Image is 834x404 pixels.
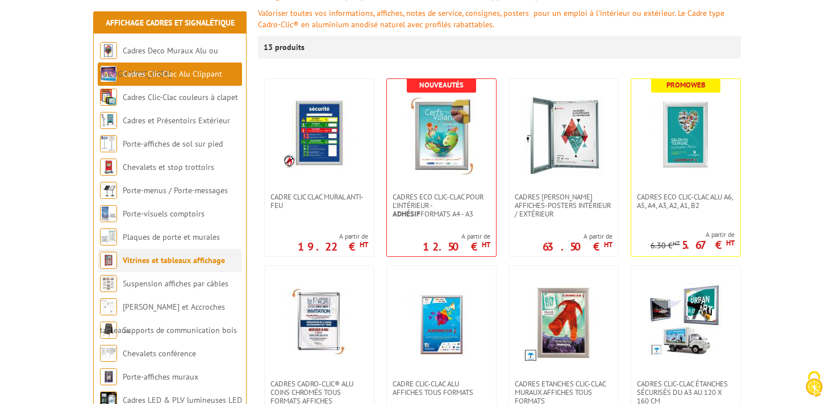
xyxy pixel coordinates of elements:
p: 19.22 € [298,243,368,250]
b: Promoweb [666,80,706,90]
img: Plaques de porte et murales [100,228,117,245]
sup: HT [360,240,368,249]
a: [PERSON_NAME] et Accroches tableaux [100,302,225,335]
strong: Adhésif [393,209,420,219]
img: Cadres Cadro-Clic® Alu coins chromés tous formats affiches [280,283,359,363]
a: Cadres [PERSON_NAME] affiches-posters intérieur / extérieur [509,193,618,218]
img: Cadres Eco Clic-Clac alu A6, A5, A4, A3, A2, A1, B2 [646,96,725,176]
a: Cadres Deco Muraux Alu ou [GEOGRAPHIC_DATA] [100,45,218,79]
img: Cadres Eco Clic-Clac pour l'intérieur - <strong>Adhésif</strong> formats A4 - A3 [402,96,481,176]
sup: HT [726,238,735,248]
a: Cadres et Présentoirs Extérieur [123,115,230,126]
a: Cadre CLIC CLAC Mural ANTI-FEU [265,193,374,210]
span: A partir de [298,232,368,241]
sup: HT [673,239,680,247]
sup: HT [604,240,612,249]
a: Porte-menus / Porte-messages [123,185,228,195]
a: Cadre Clic-Clac Alu affiches tous formats [387,380,496,397]
img: Porte-menus / Porte-messages [100,182,117,199]
img: Chevalets et stop trottoirs [100,159,117,176]
span: Cadres [PERSON_NAME] affiches-posters intérieur / extérieur [515,193,612,218]
a: Plaques de porte et murales [123,232,220,242]
img: Cimaises et Accroches tableaux [100,298,117,315]
p: 63.50 € [543,243,612,250]
a: Cadres Clic-Clac Alu Clippant [123,69,222,79]
a: Porte-affiches de sol sur pied [123,139,223,149]
img: Cadres et Présentoirs Extérieur [100,112,117,129]
p: 12.50 € [423,243,490,250]
a: Porte-affiches muraux [123,372,198,382]
span: A partir de [650,230,735,239]
img: Porte-affiches de sol sur pied [100,135,117,152]
a: Porte-visuels comptoirs [123,209,205,219]
a: Cadres Clic-Clac couleurs à clapet [123,92,238,102]
a: Cadres Eco Clic-Clac alu A6, A5, A4, A3, A2, A1, B2 [631,193,740,210]
a: Chevalets conférence [123,348,196,359]
a: Chevalets et stop trottoirs [123,162,214,172]
button: Cookies (fenêtre modale) [794,365,834,404]
a: Suspension affiches par câbles [123,278,228,289]
img: Vitrines et tableaux affichage [100,252,117,269]
a: Supports de communication bois [123,325,237,335]
img: Cadres Clic-Clac Étanches Sécurisés du A3 au 120 x 160 cm [649,283,723,357]
span: Cadre Clic-Clac Alu affiches tous formats [393,380,490,397]
b: Nouveautés [419,80,464,90]
p: 5.67 € [682,241,735,248]
font: Valoriser toutes vos informations, affiches, notes de service, consignes, posters pour un emploi ... [258,8,724,30]
p: 6.30 € [650,241,680,250]
span: Cadre CLIC CLAC Mural ANTI-FEU [270,193,368,210]
sup: HT [482,240,490,249]
img: Porte-visuels comptoirs [100,205,117,222]
span: A partir de [423,232,490,241]
img: Porte-affiches muraux [100,368,117,385]
span: A partir de [543,232,612,241]
img: Suspension affiches par câbles [100,275,117,292]
img: Chevalets conférence [100,345,117,362]
img: Cadres Deco Muraux Alu ou Bois [100,42,117,59]
img: Cookies (fenêtre modale) [800,370,828,398]
span: Cadres Eco Clic-Clac pour l'intérieur - formats A4 - A3 [393,193,490,218]
img: Cadre Clic-Clac Alu affiches tous formats [402,283,481,363]
img: Cadre CLIC CLAC Mural ANTI-FEU [282,96,356,170]
img: Cadres vitrines affiches-posters intérieur / extérieur [524,96,603,176]
span: Cadres Eco Clic-Clac alu A6, A5, A4, A3, A2, A1, B2 [637,193,735,210]
img: Cadres Clic-Clac couleurs à clapet [100,89,117,106]
a: Vitrines et tableaux affichage [123,255,225,265]
a: Cadres Eco Clic-Clac pour l'intérieur -Adhésifformats A4 - A3 [387,193,496,218]
a: Affichage Cadres et Signalétique [106,18,235,28]
p: 13 produits [264,36,306,59]
img: Cadres Etanches Clic-Clac muraux affiches tous formats [524,283,603,363]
